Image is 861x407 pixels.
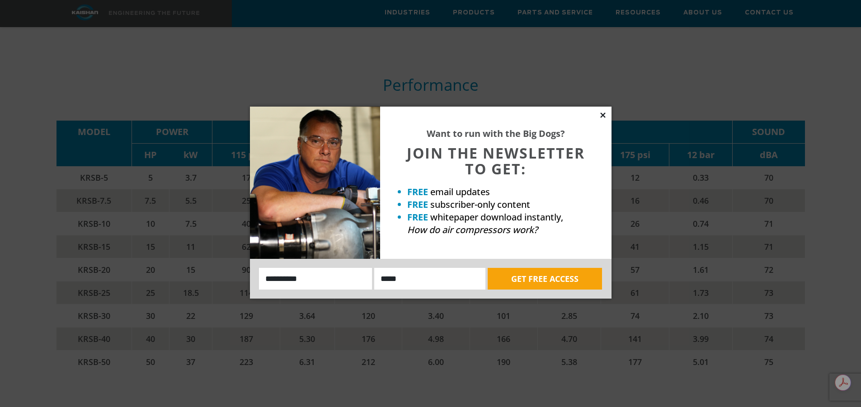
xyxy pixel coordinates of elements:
span: JOIN THE NEWSLETTER TO GET: [407,143,585,178]
strong: FREE [407,186,428,198]
button: GET FREE ACCESS [488,268,602,290]
input: Email [374,268,485,290]
strong: FREE [407,198,428,211]
span: whitepaper download instantly, [430,211,563,223]
em: How do air compressors work? [407,224,538,236]
input: Name: [259,268,372,290]
strong: FREE [407,211,428,223]
span: email updates [430,186,490,198]
strong: Want to run with the Big Dogs? [427,127,565,140]
button: Close [599,111,607,119]
span: subscriber-only content [430,198,530,211]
